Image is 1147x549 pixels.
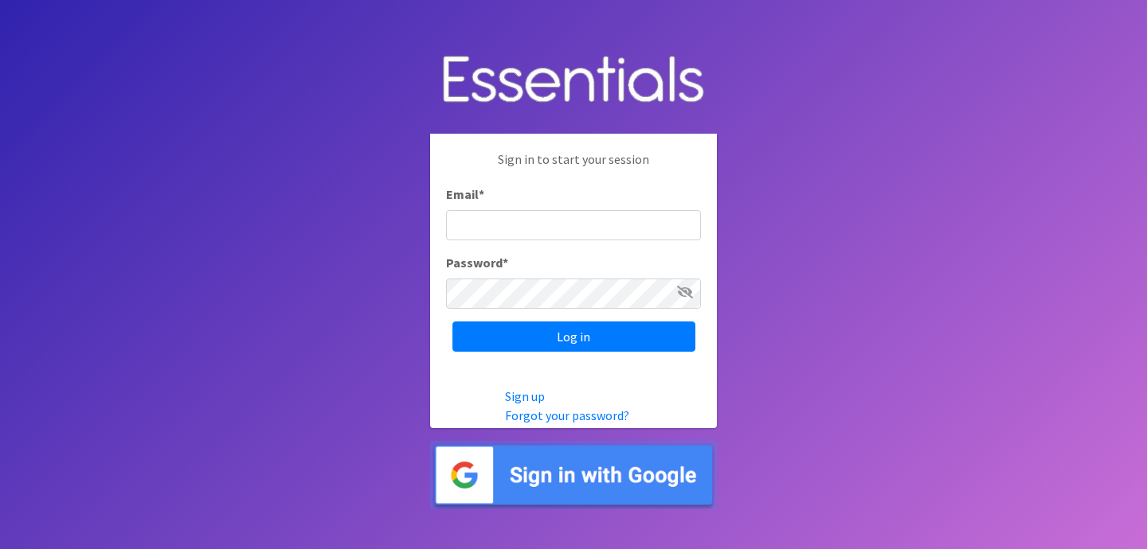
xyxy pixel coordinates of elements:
[505,388,545,404] a: Sign up
[446,150,701,185] p: Sign in to start your session
[479,186,484,202] abbr: required
[430,441,717,510] img: Sign in with Google
[430,40,717,122] img: Human Essentials
[446,253,508,272] label: Password
[446,185,484,204] label: Email
[505,407,629,423] a: Forgot your password?
[452,321,695,352] input: Log in
[503,255,508,271] abbr: required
